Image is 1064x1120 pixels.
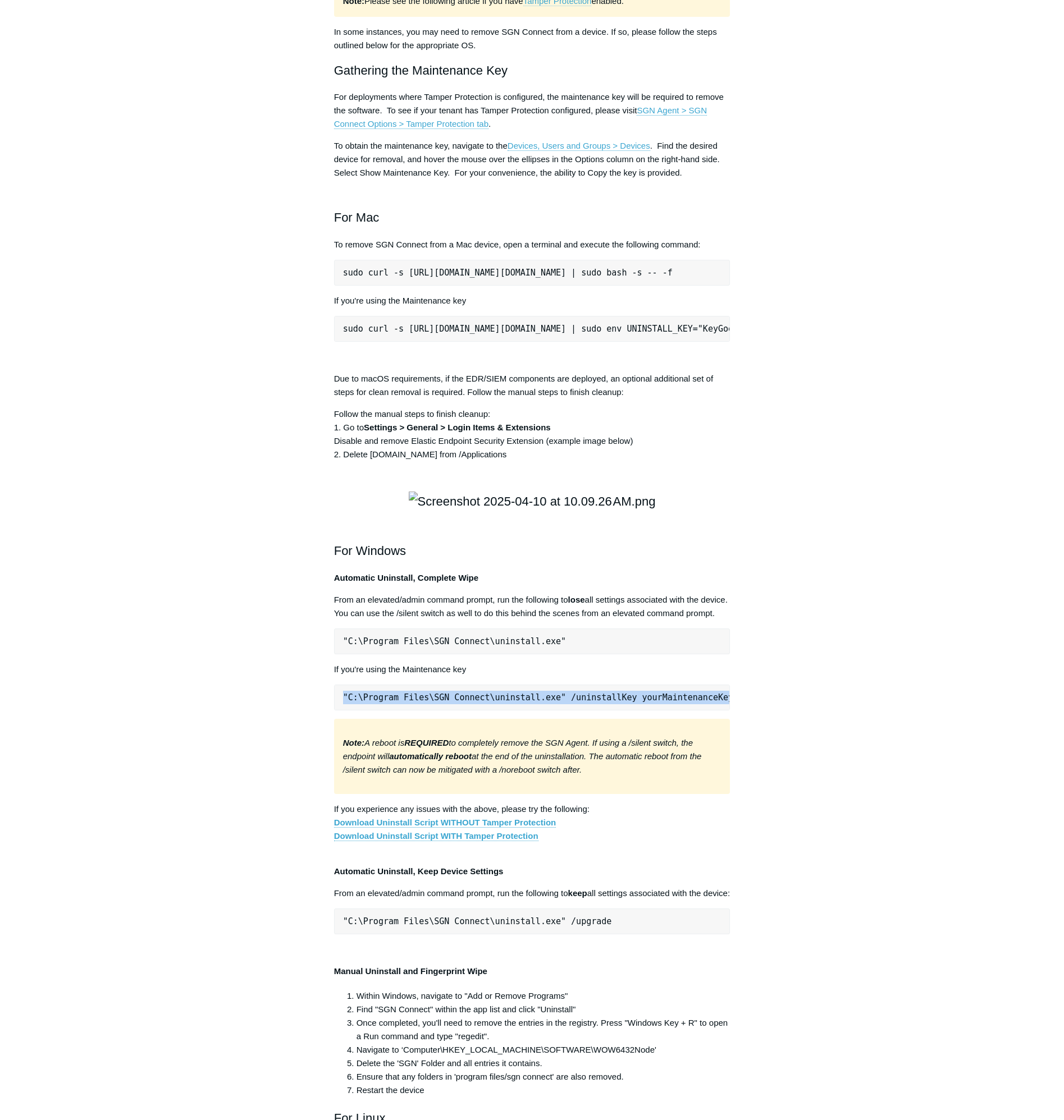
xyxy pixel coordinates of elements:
img: Screenshot 2025-04-10 at 10.09.26 AM.png [409,492,656,511]
a: Download Uninstall Script WITHOUT Tamper Protection [334,818,556,828]
a: Download Uninstall Script WITH Tamper Protection [334,831,538,841]
li: Delete the 'SGN' Folder and all entries it contains. [357,1057,730,1070]
h2: For Windows [334,521,730,561]
pre: sudo curl -s [URL][DOMAIN_NAME][DOMAIN_NAME] | sudo env UNINSTALL_KEY="KeyGoesHere" bash -s -- -f [334,316,730,342]
span: "C:\Program Files\SGN Connect\uninstall.exe" /upgrade [343,916,612,926]
li: Within Windows, navigate to "Add or Remove Programs" [357,989,730,1003]
p: If you experience any issues with the above, please try the following: [334,802,730,843]
li: Once completed, you'll need to remove the entries in the registry. Press "Windows Key + R" to ope... [357,1016,730,1043]
li: Navigate to ‘Computer\HKEY_LOCAL_MACHINE\SOFTWARE\WOW6432Node' [357,1043,730,1057]
strong: Settings > General > Login Items & Extensions [364,423,551,432]
span: From an elevated/admin command prompt, run the following to all settings associated with the devi... [334,595,728,618]
p: To obtain the maintenance key, navigate to the . Find the desired device for removal, and hover t... [334,139,730,180]
strong: Automatic Uninstall, Complete Wipe [334,573,478,582]
pre: sudo curl -s [URL][DOMAIN_NAME][DOMAIN_NAME] | sudo bash -s -- -f [334,260,730,286]
em: A reboot is to completely remove the SGN Agent. If using a /silent switch, the endpoint will at t... [343,738,702,774]
p: If you're using the Maintenance key [334,663,730,676]
p: To remove SGN Connect from a Mac device, open a terminal and execute the following command: [334,238,730,251]
p: Follow the manual steps to finish cleanup: 1. Go to Disable and remove Elastic Endpoint Security ... [334,407,730,461]
p: In some instances, you may need to remove SGN Connect from a device. If so, please follow the ste... [334,25,730,52]
span: From an elevated/admin command prompt, run the following to all settings associated with the device: [334,888,730,898]
strong: automatically reboot [389,751,472,761]
li: Find "SGN Connect" within the app list and click "Uninstall" [357,1003,730,1016]
strong: Manual Uninstall and Fingerprint Wipe [334,966,487,976]
strong: Note: [343,738,364,747]
li: Ensure that any folders in 'program files/sgn connect' are also removed. [357,1070,730,1084]
p: If you're using the Maintenance key [334,294,730,307]
a: Devices, Users and Groups > Devices [508,141,650,151]
strong: lose [568,595,585,604]
li: Restart the device [357,1084,730,1097]
span: "C:\Program Files\SGN Connect\uninstall.exe" [343,636,566,646]
strong: REQUIRED [404,738,449,747]
p: For deployments where Tamper Protection is configured, the maintenance key will be required to re... [334,90,730,131]
strong: Automatic Uninstall, Keep Device Settings [334,866,504,876]
h2: Gathering the Maintenance Key [334,61,730,80]
strong: keep [568,888,587,898]
p: Due to macOS requirements, if the EDR/SIEM components are deployed, an optional additional set of... [334,372,730,399]
h2: For Mac [334,188,730,227]
pre: "C:\Program Files\SGN Connect\uninstall.exe" /uninstallKey yourMaintenanceKeyHere [334,685,730,710]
